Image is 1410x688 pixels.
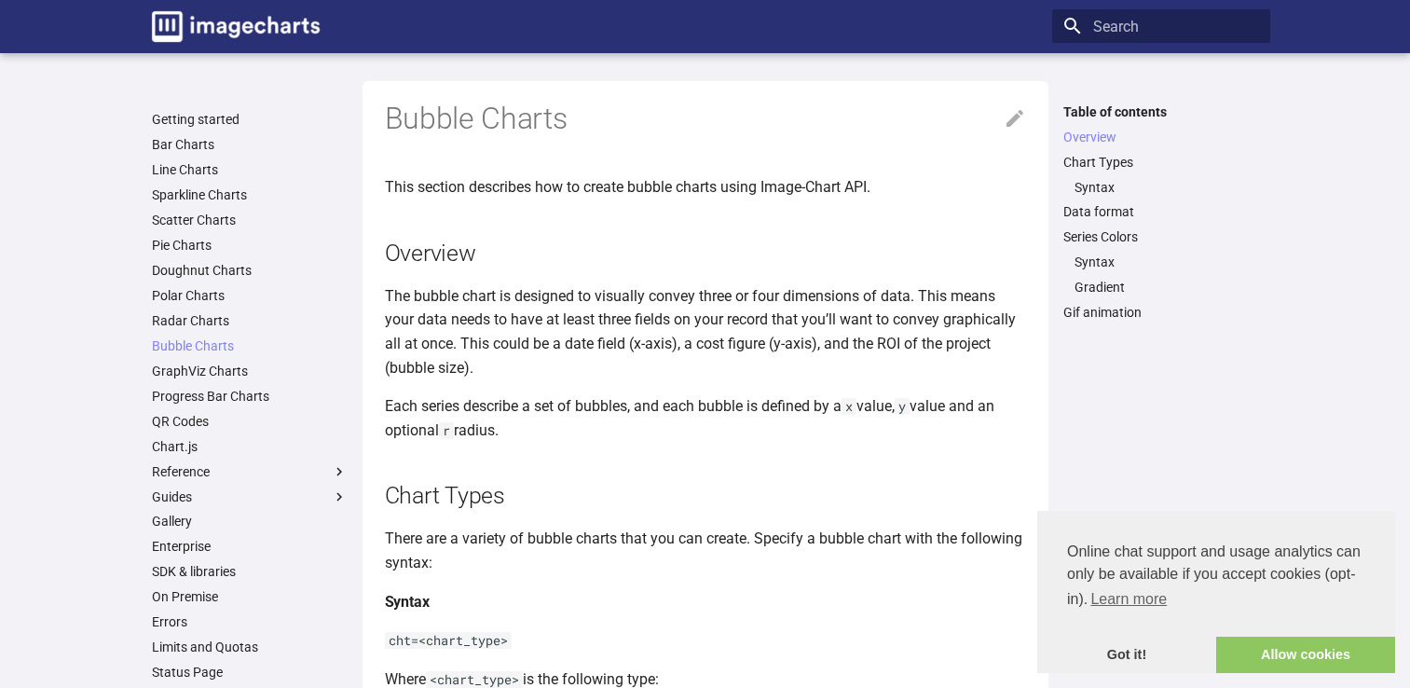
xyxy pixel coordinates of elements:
[152,664,348,681] a: Status Page
[152,413,348,430] a: QR Codes
[152,538,348,555] a: Enterprise
[1063,254,1259,296] nav: Series Colors
[385,284,1026,379] p: The bubble chart is designed to visually convey three or four dimensions of data. This means your...
[152,136,348,153] a: Bar Charts
[152,488,348,505] label: Guides
[895,398,910,415] code: y
[1063,203,1259,220] a: Data format
[152,212,348,228] a: Scatter Charts
[439,422,454,439] code: r
[152,262,348,279] a: Doughnut Charts
[152,312,348,329] a: Radar Charts
[152,388,348,405] a: Progress Bar Charts
[152,463,348,480] label: Reference
[152,111,348,128] a: Getting started
[144,4,327,49] a: Image-Charts documentation
[1052,103,1270,322] nav: Table of contents
[152,613,348,630] a: Errors
[385,632,512,649] code: cht=<chart_type>
[842,398,856,415] code: x
[1075,179,1259,196] a: Syntax
[385,527,1026,574] p: There are a variety of bubble charts that you can create. Specify a bubble chart with the followi...
[152,11,320,42] img: logo
[152,513,348,530] a: Gallery
[152,588,348,605] a: On Premise
[1067,541,1365,613] span: Online chat support and usage analytics can only be available if you accept cookies (opt-in).
[1063,154,1259,171] a: Chart Types
[152,287,348,304] a: Polar Charts
[1075,254,1259,270] a: Syntax
[385,237,1026,269] h2: Overview
[152,363,348,379] a: GraphViz Charts
[385,590,1026,614] h4: Syntax
[1063,228,1259,245] a: Series Colors
[152,639,348,655] a: Limits and Quotas
[1052,103,1270,120] label: Table of contents
[152,237,348,254] a: Pie Charts
[1063,304,1259,321] a: Gif animation
[1088,585,1170,613] a: learn more about cookies
[1216,637,1395,674] a: allow cookies
[1075,279,1259,296] a: Gradient
[152,438,348,455] a: Chart.js
[152,337,348,354] a: Bubble Charts
[152,563,348,580] a: SDK & libraries
[385,394,1026,442] p: Each series describe a set of bubbles, and each bubble is defined by a value, value and an option...
[1037,637,1216,674] a: dismiss cookie message
[385,175,1026,200] p: This section describes how to create bubble charts using Image-Chart API.
[426,671,523,688] code: <chart_type>
[1037,511,1395,673] div: cookieconsent
[1063,129,1259,145] a: Overview
[385,479,1026,512] h2: Chart Types
[152,161,348,178] a: Line Charts
[1052,9,1270,43] input: Search
[385,100,1026,139] h1: Bubble Charts
[1063,179,1259,196] nav: Chart Types
[152,186,348,203] a: Sparkline Charts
